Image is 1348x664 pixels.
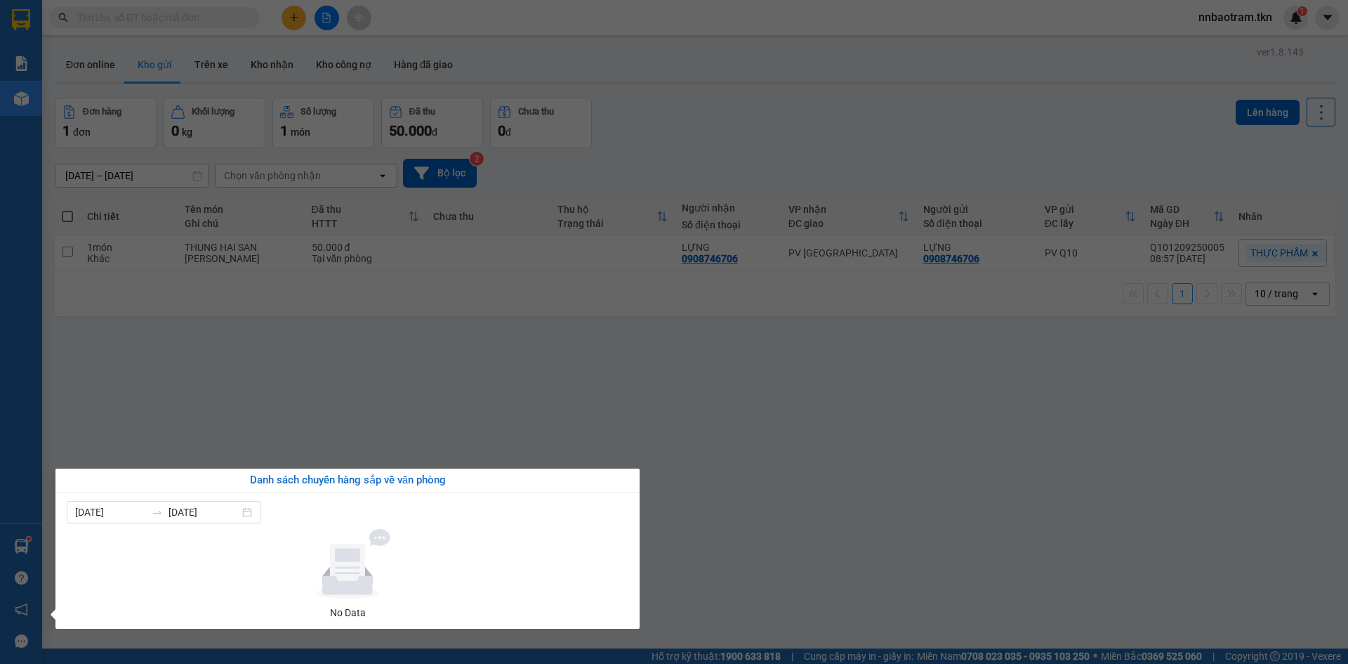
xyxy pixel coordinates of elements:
div: No Data [72,605,623,620]
input: Từ ngày [75,504,146,520]
span: swap-right [152,507,163,518]
span: to [152,507,163,518]
div: Danh sách chuyến hàng sắp về văn phòng [67,472,628,489]
input: Đến ngày [168,504,239,520]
